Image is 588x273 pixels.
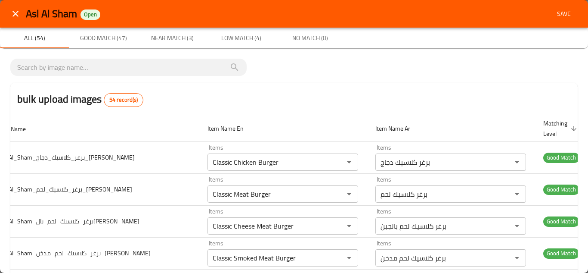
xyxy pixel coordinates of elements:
[17,91,143,107] h2: bulk upload images
[212,33,270,44] span: Low Match (4)
[104,93,143,107] div: Total records count
[511,156,523,168] button: Open
[543,185,579,195] span: Good Match
[104,96,143,104] span: 54 record(s)
[26,4,77,23] span: Asl Al Sham
[543,248,579,258] span: Good Match
[201,116,368,142] th: Item Name En
[543,118,579,139] span: Matching Level
[550,6,578,22] button: Save
[543,153,579,163] span: Good Match
[80,9,100,20] div: Open
[5,33,64,44] span: All (54)
[17,60,240,74] input: search
[343,156,355,168] button: Open
[368,116,536,142] th: Item Name Ar
[343,188,355,200] button: Open
[281,33,339,44] span: No Match (0)
[511,220,523,232] button: Open
[143,33,201,44] span: Near Match (3)
[343,252,355,264] button: Open
[5,3,26,24] button: close
[511,252,523,264] button: Open
[543,217,579,226] span: Good Match
[511,188,523,200] button: Open
[554,9,574,19] span: Save
[80,11,100,18] span: Open
[74,33,133,44] span: Good Match (47)
[343,220,355,232] button: Open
